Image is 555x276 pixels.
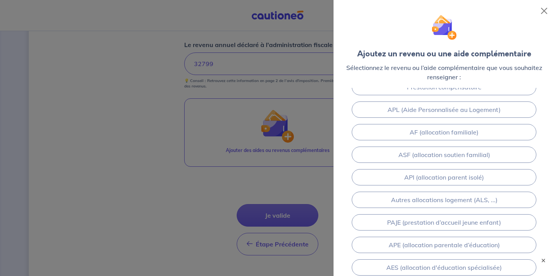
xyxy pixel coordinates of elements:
[346,63,543,82] p: Sélectionnez le revenu ou l’aide complémentaire que vous souhaitez renseigner :
[357,48,531,60] div: Ajoutez un revenu ou une aide complémentaire
[352,124,536,140] a: AF (allocation familiale)
[352,101,536,118] a: APL (Aide Personnalisée au Logement)
[352,237,536,253] a: APE (allocation parentale d’éducation)
[352,192,536,208] a: Autres allocations logement (ALS, ...)
[538,5,550,17] button: Close
[352,169,536,185] a: API (allocation parent isolé)
[539,257,547,264] button: ×
[352,214,536,231] a: PAJE (prestation d’accueil jeune enfant)
[352,147,536,163] a: ASF (allocation soutien familial)
[432,15,457,40] img: illu_wallet.svg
